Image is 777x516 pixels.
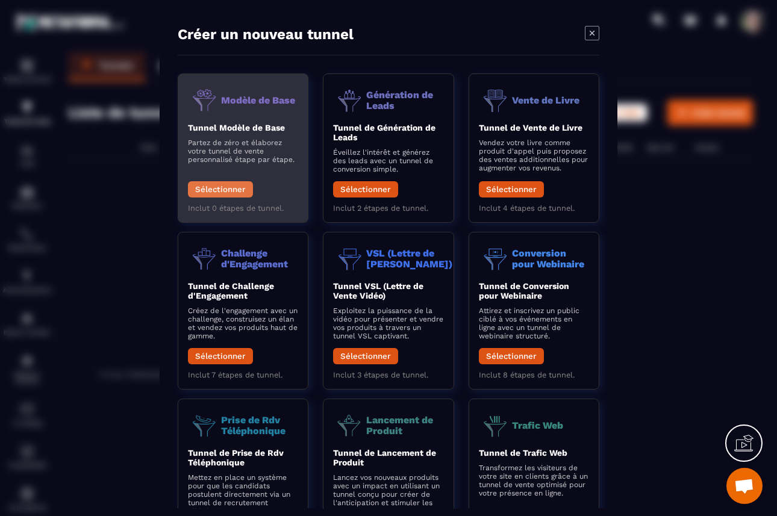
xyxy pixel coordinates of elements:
img: funnel-objective-icon [333,409,366,442]
p: Trafic Web [512,420,563,431]
button: Sélectionner [188,181,253,197]
p: Inclut 0 étapes de tunnel. [188,204,298,213]
p: Génération de Leads [366,90,443,111]
button: Sélectionner [479,348,544,364]
img: funnel-objective-icon [188,84,221,117]
b: Tunnel de Prise de Rdv Téléphonique [188,448,284,467]
img: funnel-objective-icon [479,409,512,442]
p: Partez de zéro et élaborez votre tunnel de vente personnalisé étape par étape. [188,138,298,164]
p: Lancement de Produit [366,415,443,436]
b: Tunnel VSL (Lettre de Vente Vidéo) [333,281,423,300]
p: Attirez et inscrivez un public ciblé à vos événements en ligne avec un tunnel de webinaire struct... [479,306,589,340]
p: VSL (Lettre de [PERSON_NAME]) [366,248,452,269]
b: Tunnel Modèle de Base [188,123,285,132]
p: Conversion pour Webinaire [512,248,589,269]
img: funnel-objective-icon [333,84,366,117]
p: Exploitez la puissance de la vidéo pour présenter et vendre vos produits à travers un tunnel VSL ... [333,306,443,340]
p: Inclut 2 étapes de tunnel. [333,204,443,213]
img: funnel-objective-icon [479,84,512,117]
b: Tunnel de Challenge d'Engagement [188,281,274,300]
p: Lancez vos nouveaux produits avec un impact en utilisant un tunnel conçu pour créer de l'anticipa... [333,473,443,515]
img: funnel-objective-icon [188,242,221,275]
img: funnel-objective-icon [479,242,512,275]
button: Sélectionner [333,348,398,364]
h4: Créer un nouveau tunnel [178,26,354,43]
p: Mettez en place un système pour que les candidats postulent directement via un tunnel de recrutem... [188,473,298,515]
b: Tunnel de Trafic Web [479,448,567,458]
p: Prise de Rdv Téléphonique [221,415,298,436]
p: Challenge d'Engagement [221,248,298,269]
button: Sélectionner [333,181,398,197]
img: funnel-objective-icon [333,242,366,275]
b: Tunnel de Conversion pour Webinaire [479,281,569,300]
p: Inclut 8 étapes de tunnel. [479,370,589,379]
button: Sélectionner [479,181,544,197]
a: Ouvrir le chat [726,468,763,504]
p: Modèle de Base [221,95,295,106]
p: Inclut 3 étapes de tunnel. [333,370,443,379]
p: Inclut 7 étapes de tunnel. [188,370,298,379]
p: Transformez les visiteurs de votre site en clients grâce à un tunnel de vente optimisé pour votre... [479,464,589,497]
b: Tunnel de Vente de Livre [479,123,582,132]
p: Inclut 4 étapes de tunnel. [479,204,589,213]
img: funnel-objective-icon [188,409,221,442]
b: Tunnel de Lancement de Produit [333,448,436,467]
p: Vendez votre livre comme produit d'appel puis proposez des ventes additionnelles pour augmenter v... [479,138,589,172]
p: Éveillez l'intérêt et générez des leads avec un tunnel de conversion simple. [333,148,443,173]
button: Sélectionner [188,348,253,364]
p: Créez de l'engagement avec un challenge, construisez un élan et vendez vos produits haut de gamme. [188,306,298,340]
b: Tunnel de Génération de Leads [333,123,435,142]
p: Vente de Livre [512,95,579,106]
